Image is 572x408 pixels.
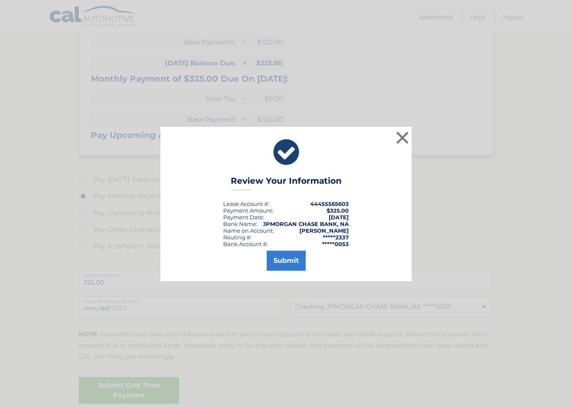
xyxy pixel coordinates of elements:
[327,207,349,214] span: $325.00
[394,129,411,146] button: ×
[223,214,264,221] div: :
[223,207,273,214] div: Payment Amount:
[223,221,258,227] div: Bank Name:
[329,214,349,221] span: [DATE]
[310,200,349,207] strong: 44455565603
[267,251,306,271] button: Submit
[223,227,274,234] div: Name on Account:
[263,221,349,227] strong: JPMORGAN CHASE BANK, NA
[223,214,263,221] span: Payment Date
[223,234,252,241] div: Routing #:
[223,200,269,207] div: Lease Account #:
[231,176,342,190] h3: Review Your Information
[299,227,349,234] strong: [PERSON_NAME]
[223,241,268,247] div: Bank Account #:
